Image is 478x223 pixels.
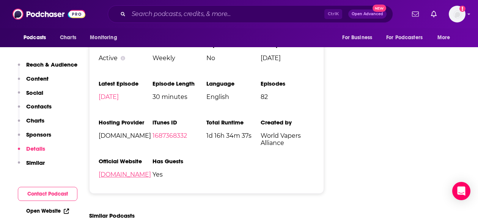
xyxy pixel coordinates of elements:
[18,103,52,117] button: Contacts
[99,132,153,139] span: [DOMAIN_NAME]
[129,8,324,20] input: Search podcasts, credits, & more...
[449,6,465,22] button: Show profile menu
[24,32,46,43] span: Podcasts
[261,132,314,147] span: World Vapers Alliance
[206,119,260,126] h3: Total Runtime
[26,61,77,68] p: Reach & Audience
[206,80,260,87] h3: Language
[206,132,260,139] span: 1d 16h 34m 37s
[449,6,465,22] span: Logged in as aridings
[342,32,372,43] span: For Business
[153,119,206,126] h3: iTunes ID
[153,54,206,62] span: Weekly
[153,158,206,165] h3: Has Guests
[55,30,81,45] a: Charts
[386,32,423,43] span: For Podcasters
[459,6,465,12] svg: Add a profile image
[18,187,77,201] button: Contact Podcast
[99,171,151,178] a: [DOMAIN_NAME]
[99,93,119,100] a: [DATE]
[26,159,45,166] p: Similar
[13,7,85,21] img: Podchaser - Follow, Share and Rate Podcasts
[18,75,49,89] button: Content
[432,30,460,45] button: open menu
[26,103,52,110] p: Contacts
[90,32,117,43] span: Monitoring
[261,93,314,100] span: 82
[352,12,383,16] span: Open Advanced
[449,6,465,22] img: User Profile
[381,30,434,45] button: open menu
[26,208,69,214] a: Open Website
[324,9,342,19] span: Ctrl K
[18,117,44,131] button: Charts
[99,54,153,62] div: Active
[18,131,51,145] button: Sponsors
[261,119,314,126] h3: Created by
[18,30,56,45] button: open menu
[108,5,393,23] div: Search podcasts, credits, & more...
[26,145,45,152] p: Details
[153,171,206,178] span: Yes
[18,159,45,173] button: Similar
[60,32,76,43] span: Charts
[206,54,260,62] span: No
[85,30,127,45] button: open menu
[337,30,382,45] button: open menu
[18,61,77,75] button: Reach & Audience
[26,89,43,96] p: Social
[99,80,153,87] h3: Latest Episode
[153,132,187,139] a: 1687368332
[437,32,450,43] span: More
[26,117,44,124] p: Charts
[26,75,49,82] p: Content
[18,145,45,159] button: Details
[153,93,206,100] span: 30 minutes
[373,5,386,12] span: New
[261,80,314,87] h3: Episodes
[428,8,440,21] a: Show notifications dropdown
[261,54,314,62] span: [DATE]
[18,89,43,103] button: Social
[452,182,470,200] div: Open Intercom Messenger
[99,158,153,165] h3: Official Website
[99,119,153,126] h3: Hosting Provider
[409,8,422,21] a: Show notifications dropdown
[89,212,135,219] h2: Similar Podcasts
[26,131,51,138] p: Sponsors
[206,93,260,100] span: English
[348,10,387,19] button: Open AdvancedNew
[153,80,206,87] h3: Episode Length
